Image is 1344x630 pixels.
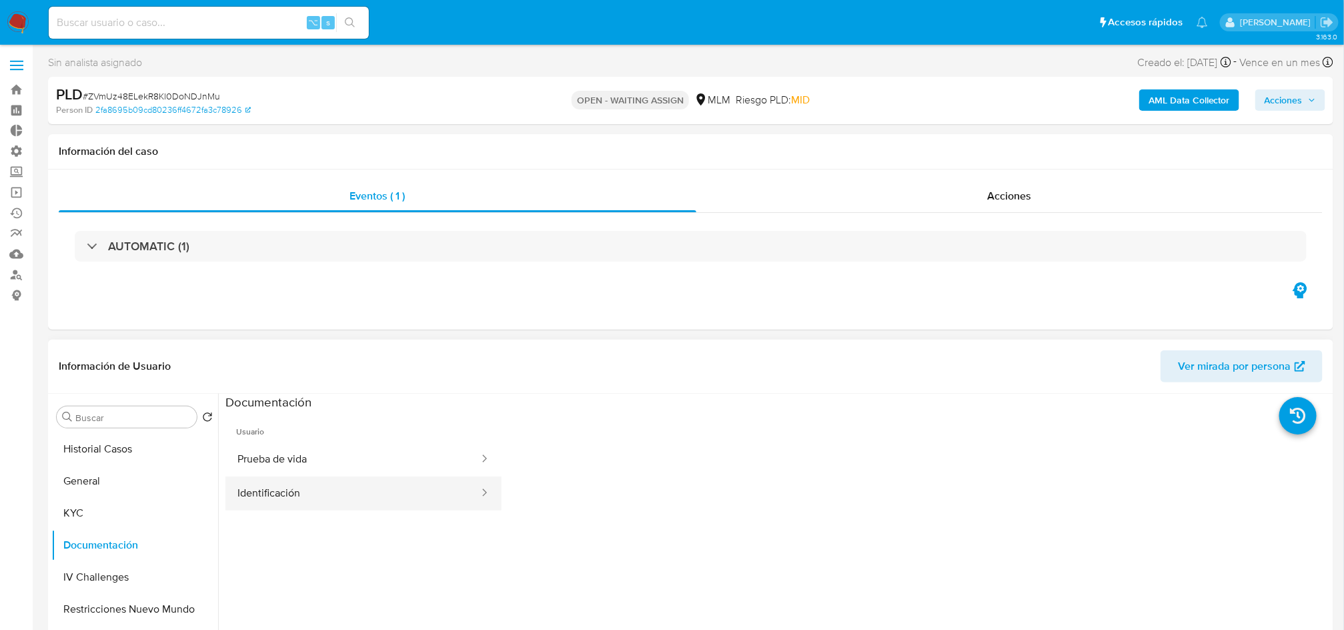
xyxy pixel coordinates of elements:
[336,13,364,32] button: search-icon
[1139,89,1239,111] button: AML Data Collector
[1320,15,1334,29] a: Salir
[1178,350,1291,382] span: Ver mirada por persona
[51,561,218,593] button: IV Challenges
[95,104,251,116] a: 2fa8695b09cd80236ff4672fa3c78926
[988,188,1032,204] span: Acciones
[308,16,318,29] span: ⌥
[108,239,189,254] h3: AUTOMATIC (1)
[1240,55,1321,70] span: Vence en un mes
[1265,89,1303,111] span: Acciones
[202,412,213,426] button: Volver al orden por defecto
[350,188,406,204] span: Eventos ( 1 )
[1234,53,1237,71] span: -
[1138,53,1231,71] div: Creado el: [DATE]
[83,89,220,103] span: # ZVmUz48ELekR8Kl0DoNDJnMu
[736,93,810,107] span: Riesgo PLD:
[75,412,191,424] input: Buscar
[1149,89,1230,111] b: AML Data Collector
[694,93,730,107] div: MLM
[51,465,218,497] button: General
[326,16,330,29] span: s
[62,412,73,422] button: Buscar
[48,55,142,70] span: Sin analista asignado
[51,593,218,625] button: Restricciones Nuevo Mundo
[1240,16,1315,29] p: mariana.bardanca@mercadolibre.com
[56,104,93,116] b: Person ID
[51,497,218,529] button: KYC
[49,14,369,31] input: Buscar usuario o caso...
[1197,17,1208,28] a: Notificaciones
[572,91,689,109] p: OPEN - WAITING ASSIGN
[1161,350,1323,382] button: Ver mirada por persona
[1109,15,1183,29] span: Accesos rápidos
[56,83,83,105] b: PLD
[791,92,810,107] span: MID
[51,529,218,561] button: Documentación
[75,231,1307,262] div: AUTOMATIC (1)
[51,433,218,465] button: Historial Casos
[1255,89,1325,111] button: Acciones
[59,360,171,373] h1: Información de Usuario
[59,145,1323,158] h1: Información del caso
